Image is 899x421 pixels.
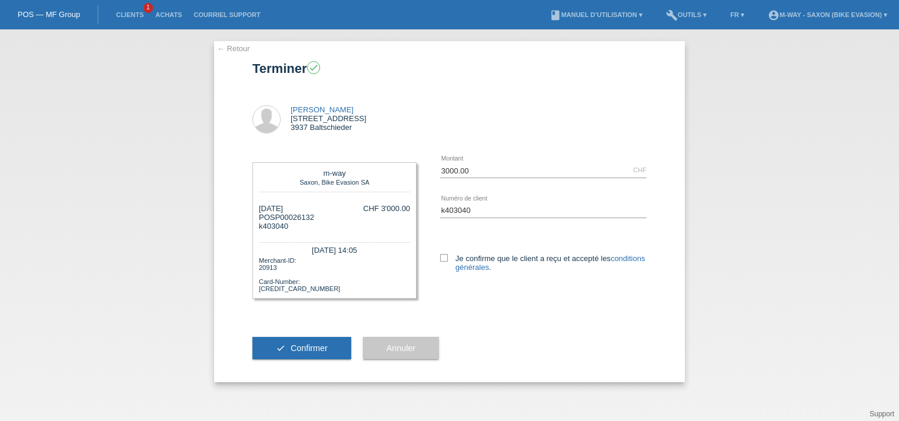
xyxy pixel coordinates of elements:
div: [DATE] POSP00026132 [259,204,314,230]
i: build [666,9,678,21]
span: 1 [144,3,153,13]
a: ← Retour [217,44,250,53]
span: k403040 [259,222,288,230]
i: check [276,343,285,353]
a: POS — MF Group [18,10,80,19]
a: Courriel Support [188,11,266,18]
a: conditions générales [455,254,645,272]
button: check Confirmer [252,337,351,359]
span: Annuler [387,343,415,353]
div: Saxon, Bike Evasion SA [262,178,407,186]
a: FR ▾ [724,11,750,18]
div: CHF 3'000.00 [363,204,410,213]
span: Confirmer [291,343,328,353]
div: [DATE] 14:05 [259,242,410,256]
label: Je confirme que le client a reçu et accepté les . [440,254,647,272]
a: Clients [110,11,149,18]
a: [PERSON_NAME] [291,105,354,114]
i: account_circle [768,9,780,21]
div: [STREET_ADDRESS] 3937 Baltschieder [291,105,367,132]
a: Achats [149,11,188,18]
a: bookManuel d’utilisation ▾ [544,11,648,18]
div: CHF [633,166,647,173]
a: buildOutils ▾ [660,11,712,18]
a: Support [870,410,894,418]
i: check [308,62,319,73]
h1: Terminer [252,61,647,76]
a: account_circlem-way - Saxon (Bike Evasion) ▾ [762,11,893,18]
i: book [550,9,561,21]
div: Merchant-ID: 20913 Card-Number: [CREDIT_CARD_NUMBER] [259,256,410,292]
div: m-way [262,169,407,178]
button: Annuler [363,337,439,359]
